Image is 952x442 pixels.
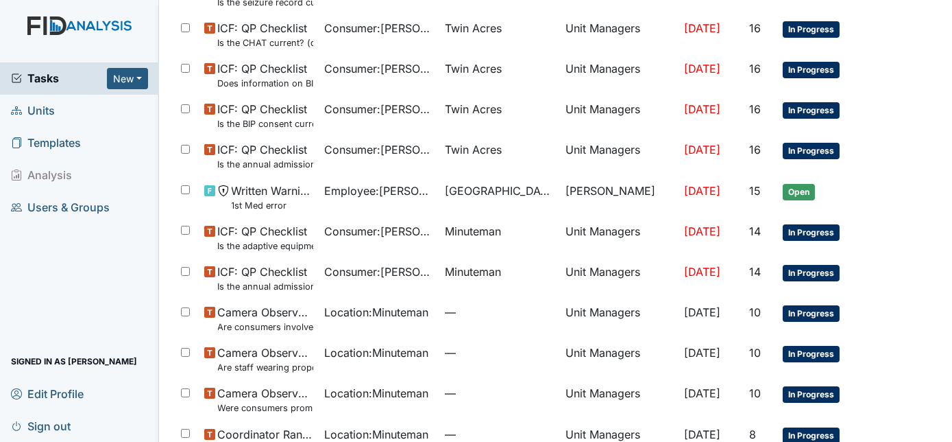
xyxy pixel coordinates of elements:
span: [DATE] [684,265,720,279]
span: 14 [749,224,761,238]
span: Consumer : [PERSON_NAME] [324,101,434,117]
td: Unit Managers [560,380,678,420]
span: Location : Minuteman [324,304,428,321]
span: Open [783,184,815,200]
small: Is the adaptive equipment consent current? (document the date in the comment section) [218,240,314,253]
span: Minuteman [445,223,501,240]
small: Is the annual admission agreement current? (document the date in the comment section) [218,280,314,293]
span: [DATE] [684,21,720,35]
small: Is the BIP consent current? (document the date, BIP number in the comment section) [218,117,314,130]
span: 16 [749,21,761,35]
span: ICF: QP Checklist Is the CHAT current? (document the date in the comment section) [218,20,314,49]
span: In Progress [783,386,840,403]
span: 10 [749,386,761,400]
span: 16 [749,143,761,156]
span: In Progress [783,62,840,78]
span: [DATE] [684,102,720,116]
small: Is the annual admission agreement current? (document the date in the comment section) [218,158,314,171]
span: — [445,385,554,402]
span: In Progress [783,102,840,119]
span: Sign out [11,415,71,437]
span: [DATE] [684,143,720,156]
small: Are consumers involved in Active Treatment? [218,321,314,334]
span: ICF: QP Checklist Is the annual admission agreement current? (document the date in the comment se... [218,141,314,171]
span: Employee : [PERSON_NAME] [324,183,434,199]
td: Unit Managers [560,55,678,95]
td: [PERSON_NAME] [560,177,678,218]
span: Signed in as [PERSON_NAME] [11,351,137,372]
small: Are staff wearing proper shoes? [218,361,314,374]
span: [GEOGRAPHIC_DATA] [445,183,554,199]
span: Consumer : [PERSON_NAME] [324,60,434,77]
span: Users & Groups [11,197,110,218]
span: ICF: QP Checklist Is the BIP consent current? (document the date, BIP number in the comment section) [218,101,314,130]
span: In Progress [783,305,840,322]
span: In Progress [783,265,840,281]
span: Twin Acres [445,20,502,36]
span: Consumer : [PERSON_NAME][GEOGRAPHIC_DATA] [324,264,434,280]
span: — [445,304,554,321]
span: Minuteman [445,264,501,280]
span: Consumer : [PERSON_NAME] [324,20,434,36]
span: Location : Minuteman [324,385,428,402]
span: 8 [749,428,756,441]
span: Edit Profile [11,383,84,404]
span: Camera Observation Were consumers prompted and/or assisted with washing their hands for meal prep? [218,385,314,415]
span: Twin Acres [445,141,502,158]
span: ICF: QP Checklist Does information on BIP and consent match? [218,60,314,90]
small: 1st Med error [232,199,314,212]
span: — [445,345,554,361]
span: Twin Acres [445,101,502,117]
span: 10 [749,305,761,319]
span: In Progress [783,21,840,38]
span: [DATE] [684,428,720,441]
span: [DATE] [684,346,720,360]
span: In Progress [783,143,840,159]
span: 15 [749,184,761,198]
span: 16 [749,102,761,116]
span: Twin Acres [445,60,502,77]
td: Unit Managers [560,136,678,176]
button: New [107,68,148,89]
td: Unit Managers [560,339,678,380]
small: Were consumers prompted and/or assisted with washing their hands for meal prep? [218,402,314,415]
span: Consumer : [PERSON_NAME][GEOGRAPHIC_DATA] [324,223,434,240]
span: ICF: QP Checklist Is the adaptive equipment consent current? (document the date in the comment se... [218,223,314,253]
span: Camera Observation Are staff wearing proper shoes? [218,345,314,374]
span: Location : Minuteman [324,345,428,361]
span: [DATE] [684,305,720,319]
small: Does information on BIP and consent match? [218,77,314,90]
span: ICF: QP Checklist Is the annual admission agreement current? (document the date in the comment se... [218,264,314,293]
span: [DATE] [684,62,720,75]
span: 16 [749,62,761,75]
span: In Progress [783,224,840,241]
td: Unit Managers [560,14,678,55]
td: Unit Managers [560,258,678,299]
span: Consumer : [PERSON_NAME] [324,141,434,158]
span: [DATE] [684,184,720,198]
span: Templates [11,132,81,154]
span: Units [11,100,55,121]
span: [DATE] [684,386,720,400]
span: 10 [749,346,761,360]
span: In Progress [783,346,840,362]
span: 14 [749,265,761,279]
span: Written Warning 1st Med error [232,183,314,212]
td: Unit Managers [560,95,678,136]
span: [DATE] [684,224,720,238]
span: Camera Observation Are consumers involved in Active Treatment? [218,304,314,334]
td: Unit Managers [560,218,678,258]
td: Unit Managers [560,299,678,339]
a: Tasks [11,70,107,86]
small: Is the CHAT current? (document the date in the comment section) [218,36,314,49]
